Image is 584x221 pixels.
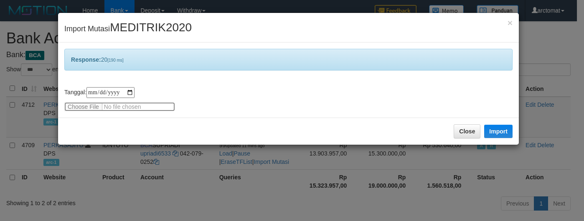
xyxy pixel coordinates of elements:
span: [190 ms] [107,58,123,63]
button: Import [484,125,513,138]
div: Tanggal: [64,87,513,111]
button: Close [454,124,480,138]
span: MEDITRIK2020 [110,21,192,34]
div: 20 [64,49,513,70]
span: Import Mutasi [64,25,192,33]
span: × [508,18,513,28]
b: Response: [71,56,101,63]
button: Close [508,18,513,27]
